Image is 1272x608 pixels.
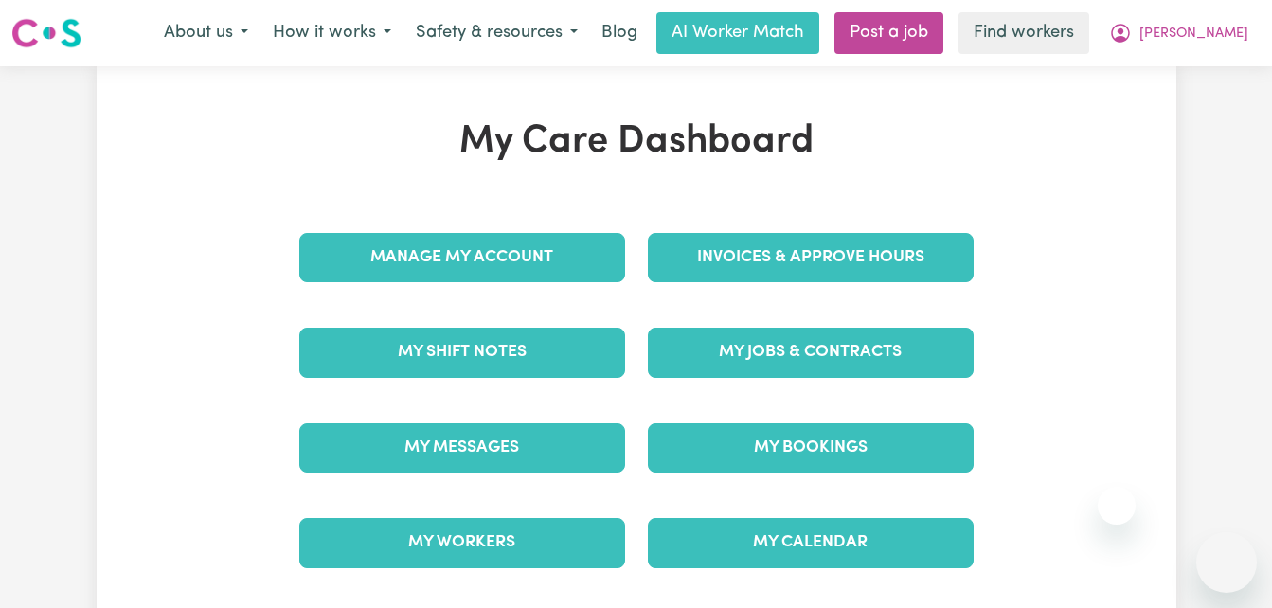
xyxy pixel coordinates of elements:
h1: My Care Dashboard [288,119,985,165]
a: Find workers [958,12,1089,54]
a: Blog [590,12,649,54]
img: Careseekers logo [11,16,81,50]
button: Safety & resources [403,13,590,53]
button: My Account [1097,13,1261,53]
a: My Bookings [648,423,974,473]
a: Invoices & Approve Hours [648,233,974,282]
a: Manage My Account [299,233,625,282]
iframe: Button to launch messaging window [1196,532,1257,593]
iframe: Close message [1098,487,1136,525]
a: My Shift Notes [299,328,625,377]
button: How it works [260,13,403,53]
span: [PERSON_NAME] [1139,24,1248,45]
a: My Jobs & Contracts [648,328,974,377]
a: Post a job [834,12,943,54]
a: My Calendar [648,518,974,567]
a: My Workers [299,518,625,567]
a: AI Worker Match [656,12,819,54]
button: About us [152,13,260,53]
a: Careseekers logo [11,11,81,55]
a: My Messages [299,423,625,473]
